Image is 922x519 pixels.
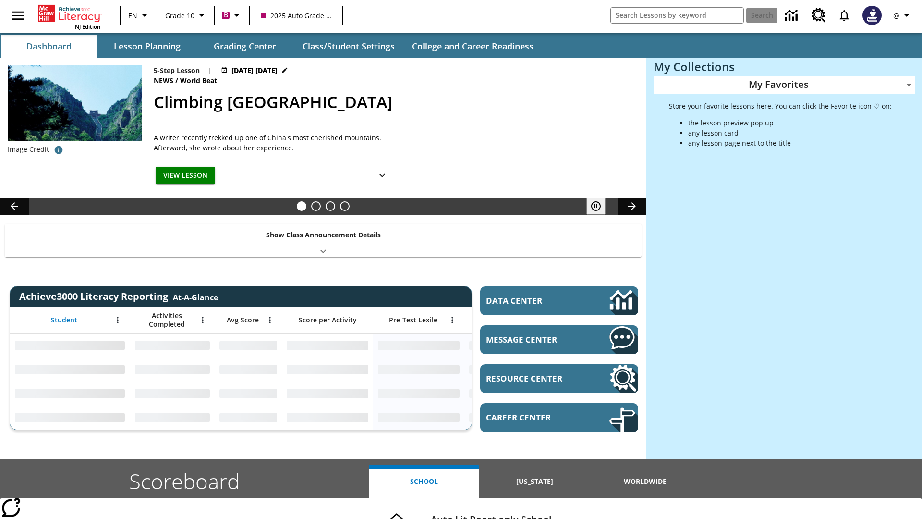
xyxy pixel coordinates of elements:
a: Career Center [480,403,638,432]
p: Store your favorite lessons here. You can click the Favorite icon ♡ on: [669,101,892,111]
img: 6000 stone steps to climb Mount Tai in Chinese countryside [8,65,142,141]
div: Pause [586,198,615,215]
button: Open side menu [4,1,32,30]
div: No Data, [130,382,215,406]
button: Slide 4 Career Lesson [340,201,350,211]
a: Message Center [480,325,638,354]
span: Student [51,316,77,324]
button: View Lesson [156,167,215,185]
button: Slide 3 Pre-release lesson [326,201,335,211]
span: | [207,65,211,75]
button: Boost Class color is violet red. Change class color [218,7,246,24]
div: No Data, [464,358,556,382]
span: Resource Center [486,373,581,384]
button: Language: EN, Select a language [124,7,155,24]
button: Profile/Settings [887,7,918,24]
button: College and Career Readiness [404,35,541,58]
button: Open Menu [263,313,277,327]
img: Avatar [862,6,882,25]
button: Show Details [373,167,392,185]
p: Image Credit [8,145,49,154]
div: My Favorites [654,76,915,94]
li: any lesson page next to the title [688,138,892,148]
button: Slide 2 Defining Our Government's Purpose [311,201,321,211]
button: Grading Center [197,35,293,58]
p: 5-Step Lesson [154,65,200,75]
button: Lesson carousel, Next [618,198,646,215]
span: News [154,75,175,86]
div: No Data, [464,334,556,358]
span: Achieve3000 Literacy Reporting [19,290,218,303]
p: Show Class Announcement Details [266,230,381,240]
input: search field [611,8,743,23]
button: Jul 22 - Jun 30 Choose Dates [219,65,290,75]
div: No Data, [130,334,215,358]
button: Grade: Grade 10, Select a grade [161,7,211,24]
div: No Data, [130,406,215,430]
span: NJ Edition [75,23,100,30]
span: B [224,9,228,21]
button: School [369,465,479,498]
button: Pause [586,198,606,215]
a: Resource Center, Will open in new tab [480,364,638,393]
span: Career Center [486,412,581,423]
span: World Beat [180,75,219,86]
button: Open Menu [110,313,125,327]
div: No Data, [215,382,282,406]
button: Worldwide [590,465,701,498]
h3: My Collections [654,60,915,74]
div: No Data, [215,334,282,358]
span: Message Center [486,334,581,345]
li: the lesson preview pop up [688,118,892,128]
span: 2025 Auto Grade 10 [261,11,332,21]
span: Grade 10 [165,11,194,21]
a: Resource Center, Will open in new tab [806,2,832,28]
div: A writer recently trekked up one of China's most cherished mountains. Afterward, she wrote about ... [154,133,394,153]
button: Select a new avatar [857,3,887,28]
button: Open Menu [445,313,460,327]
div: Show Class Announcement Details [5,224,642,257]
div: Home [38,3,100,30]
span: Score per Activity [299,316,357,324]
li: any lesson card [688,128,892,138]
span: Pre-Test Lexile [389,316,437,324]
button: Lesson Planning [99,35,195,58]
button: Dashboard [1,35,97,58]
div: At-A-Glance [173,290,218,303]
div: No Data, [215,358,282,382]
button: Slide 1 Climbing Mount Tai [297,201,306,211]
span: Data Center [486,295,577,306]
div: No Data, [130,358,215,382]
span: Avg Score [227,316,259,324]
div: No Data, [215,406,282,430]
a: Notifications [832,3,857,28]
a: Home [38,4,100,23]
span: EN [128,11,137,21]
a: Data Center [480,286,638,315]
span: [DATE] [DATE] [231,65,278,75]
button: [US_STATE] [479,465,590,498]
h2: Climbing Mount Tai [154,90,635,114]
span: Activities Completed [135,311,198,329]
span: / [175,76,178,85]
button: Class/Student Settings [295,35,402,58]
div: No Data, [464,406,556,430]
a: Data Center [779,2,806,29]
div: No Data, [464,382,556,406]
span: @ [893,11,899,21]
button: Open Menu [195,313,210,327]
button: Credit for photo and all related images: Public Domain/Charlie Fong [49,141,68,159]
